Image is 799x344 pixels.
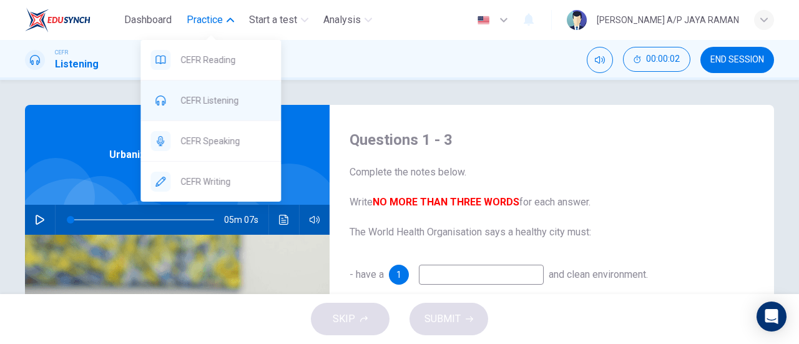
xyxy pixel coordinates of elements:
[700,47,774,73] button: END SESSION
[350,165,754,240] span: Complete the notes below. Write for each answer. The World Health Organisation says a healthy cit...
[350,268,384,280] span: - have a
[224,205,268,235] span: 05m 07s
[587,47,613,73] div: Mute
[180,134,271,149] span: CEFR Speaking
[623,47,690,72] button: 00:00:02
[396,270,401,279] span: 1
[119,9,177,31] button: Dashboard
[549,268,648,280] span: and clean environment.
[140,81,281,120] div: CEFR Listening
[182,9,239,31] button: Practice
[710,55,764,65] span: END SESSION
[567,10,587,30] img: Profile picture
[140,121,281,161] div: CEFR Speaking
[323,12,361,27] span: Analysis
[180,174,271,189] span: CEFR Writing
[55,48,68,57] span: CEFR
[476,16,491,25] img: en
[274,205,294,235] button: Click to see the audio transcription
[623,47,690,73] div: Hide
[249,12,297,27] span: Start a test
[180,93,271,108] span: CEFR Listening
[140,40,281,80] div: CEFR Reading
[140,162,281,202] div: CEFR Writing
[109,147,246,162] span: Urbanization and City Growth
[597,12,739,27] div: [PERSON_NAME] A/P JAYA RAMAN
[318,9,377,31] button: Analysis
[757,302,787,332] div: Open Intercom Messenger
[124,12,172,27] span: Dashboard
[373,196,519,208] b: NO MORE THAN THREE WORDS
[180,52,271,67] span: CEFR Reading
[244,9,313,31] button: Start a test
[646,54,680,64] span: 00:00:02
[350,130,754,150] h4: Questions 1 - 3
[25,7,119,32] a: EduSynch logo
[25,7,91,32] img: EduSynch logo
[55,57,99,72] h1: Listening
[187,12,223,27] span: Practice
